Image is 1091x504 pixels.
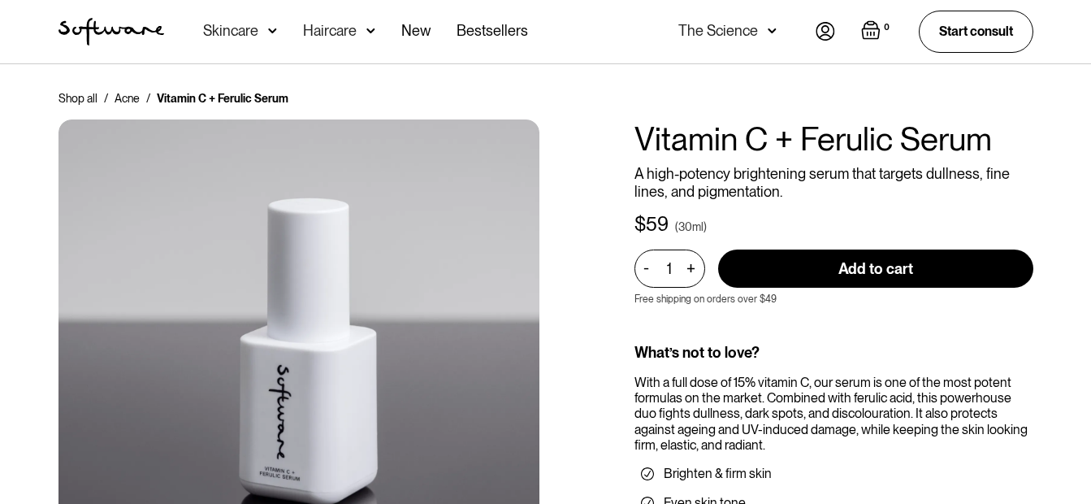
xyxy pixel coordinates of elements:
div: Vitamin C + Ferulic Serum [157,90,288,106]
div: With a full dose of 15% vitamin C, our serum is one of the most potent formulas on the market. Co... [634,375,1033,453]
div: 0 [881,20,893,35]
div: / [146,90,150,106]
div: Skincare [203,23,258,39]
img: arrow down [366,23,375,39]
input: Add to cart [718,250,1033,288]
img: arrow down [768,23,777,39]
p: Free shipping on orders over $49 [634,293,777,305]
a: Open cart [861,20,893,43]
a: Start consult [919,11,1033,52]
h1: Vitamin C + Ferulic Serum [634,119,1033,159]
div: $ [634,213,646,237]
div: What’s not to love? [634,344,1033,362]
a: Shop all [58,90,97,106]
a: Acne [115,90,140,106]
div: + [682,259,700,278]
div: 59 [646,213,669,237]
div: - [643,259,654,277]
div: The Science [678,23,758,39]
img: arrow down [268,23,277,39]
p: A high-potency brightening serum that targets dullness, fine lines, and pigmentation. [634,165,1033,200]
a: home [58,18,164,46]
div: Haircare [303,23,357,39]
li: Brighten & firm skin [641,466,1027,482]
img: Software Logo [58,18,164,46]
div: (30ml) [675,219,707,235]
div: / [104,90,108,106]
